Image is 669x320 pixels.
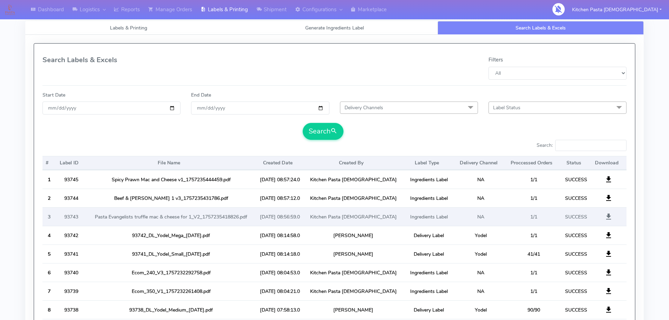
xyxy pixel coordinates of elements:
[506,170,561,189] td: 1/1
[506,300,561,319] td: 90/90
[403,170,455,189] td: Ingredients Label
[304,263,403,282] td: Kitchen Pasta [DEMOGRAPHIC_DATA]
[255,156,304,170] th: Created Date
[455,156,506,170] th: Delivery Channel
[304,189,403,207] td: Kitchen Pasta [DEMOGRAPHIC_DATA]
[255,226,304,244] td: [DATE] 08:14:58.0
[87,282,255,300] td: Ecom_350_V1_1757232261408.pdf
[42,207,56,226] th: 3
[56,263,87,282] td: 93740
[591,156,627,170] th: Download
[255,170,304,189] td: [DATE] 08:57:24.0
[561,282,591,300] td: SUCCESS
[455,300,506,319] td: Yodel
[506,244,561,263] td: 41/41
[255,300,304,319] td: [DATE] 07:58:13.0
[303,123,343,140] button: Search
[561,170,591,189] td: SUCCESS
[56,300,87,319] td: 93738
[455,244,506,263] td: Yodel
[87,300,255,319] td: 93738_DL_Yodel_Medium_[DATE].pdf
[56,244,87,263] td: 93741
[87,226,255,244] td: 93742_DL_Yodel_Mega_[DATE].pdf
[110,25,147,31] span: Labels & Printing
[561,156,591,170] th: Status
[567,2,667,17] button: Kitchen Pasta [DEMOGRAPHIC_DATA]
[403,300,455,319] td: Delivery Label
[403,156,455,170] th: Label Type
[42,56,329,64] h4: Search Labels & Excels
[304,226,403,244] td: [PERSON_NAME]
[304,300,403,319] td: [PERSON_NAME]
[87,189,255,207] td: Beef & [PERSON_NAME] 1 v3_1757235431786.pdf
[506,189,561,207] td: 1/1
[561,244,591,263] td: SUCCESS
[25,21,644,35] ul: Tabs
[345,104,383,111] span: Delivery Channels
[506,263,561,282] td: 1/1
[561,300,591,319] td: SUCCESS
[42,170,56,189] th: 1
[403,207,455,226] td: Ingredients Label
[403,189,455,207] td: Ingredients Label
[403,282,455,300] td: Ingredients Label
[455,207,506,226] td: NA
[87,207,255,226] td: Pasta Evangelists truffle mac & cheese for 1_V2_1757235418826.pdf
[42,263,56,282] th: 6
[42,282,56,300] th: 7
[255,263,304,282] td: [DATE] 08:04:53.0
[506,226,561,244] td: 1/1
[305,25,364,31] span: Generate Ingredients Label
[42,226,56,244] th: 4
[255,207,304,226] td: [DATE] 08:56:59.0
[506,282,561,300] td: 1/1
[455,282,506,300] td: NA
[42,244,56,263] th: 5
[506,156,561,170] th: Proccessed Orders
[455,263,506,282] td: NA
[87,156,255,170] th: File Name
[403,226,455,244] td: Delivery Label
[516,25,566,31] span: Search Labels & Excels
[561,226,591,244] td: SUCCESS
[87,244,255,263] td: 93741_DL_Yodel_Small_[DATE].pdf
[561,189,591,207] td: SUCCESS
[455,189,506,207] td: NA
[455,170,506,189] td: NA
[87,263,255,282] td: Ecom_240_V3_1757232292758.pdf
[304,156,403,170] th: Created By
[304,244,403,263] td: [PERSON_NAME]
[56,170,87,189] td: 93745
[455,226,506,244] td: Yodel
[488,56,503,64] label: Filters
[506,207,561,226] td: 1/1
[561,207,591,226] td: SUCCESS
[255,282,304,300] td: [DATE] 08:04:21.0
[304,207,403,226] td: Kitchen Pasta [DEMOGRAPHIC_DATA]
[403,244,455,263] td: Delivery Label
[42,300,56,319] th: 8
[42,156,56,170] th: #
[56,282,87,300] td: 93739
[537,140,627,151] label: Search:
[191,91,211,99] label: End Date
[255,244,304,263] td: [DATE] 08:14:18.0
[403,263,455,282] td: Ingredients Label
[87,170,255,189] td: Spicy Prawn Mac and Cheese v1_1757235444459.pdf
[56,156,87,170] th: Label ID
[56,207,87,226] td: 93743
[561,263,591,282] td: SUCCESS
[255,189,304,207] td: [DATE] 08:57:12.0
[304,170,403,189] td: Kitchen Pasta [DEMOGRAPHIC_DATA]
[42,189,56,207] th: 2
[56,226,87,244] td: 93742
[56,189,87,207] td: 93744
[555,140,627,151] input: Search:
[42,91,65,99] label: Start Date
[304,282,403,300] td: Kitchen Pasta [DEMOGRAPHIC_DATA]
[493,104,520,111] span: Label Status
